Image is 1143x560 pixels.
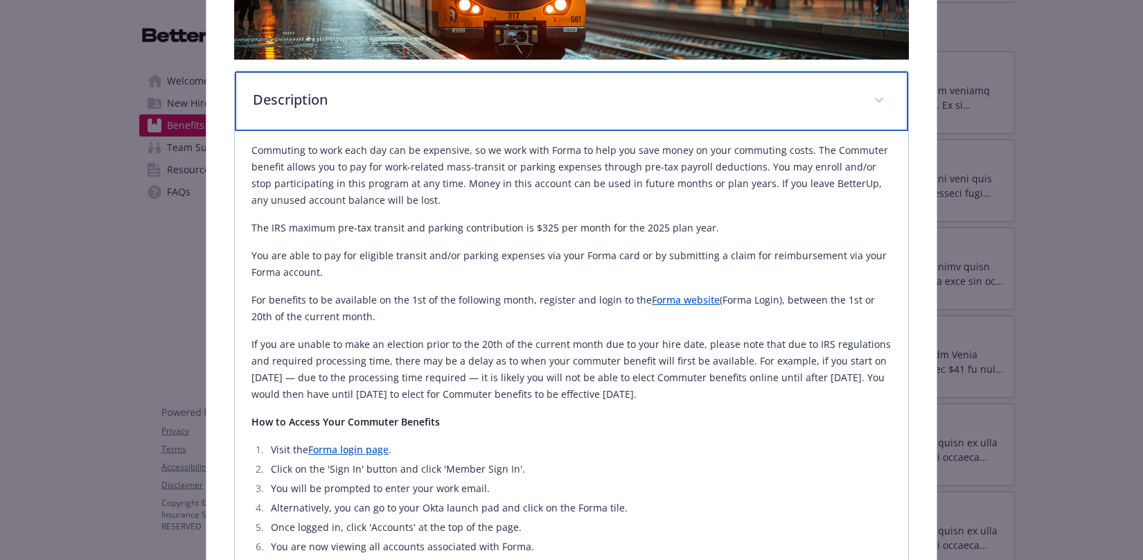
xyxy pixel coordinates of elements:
[267,441,892,458] li: Visit the .
[267,519,892,536] li: Once logged in, click 'Accounts' at the top of the page.
[251,142,892,209] p: Commuting to work each day can be expensive, so we work with Forma to help you save money on your...
[652,293,720,306] a: Forma website
[251,415,440,428] strong: How to Access Your Commuter Benefits
[251,336,892,403] p: If you are unable to make an election prior to the 20th of the current month due to your hire dat...
[308,443,389,456] a: Forma login page
[267,461,892,478] li: Click on the 'Sign In' button and click 'Member Sign In'.
[267,500,892,516] li: Alternatively, you can go to your Okta launch pad and click on the Forma tile.
[235,71,908,131] div: Description
[251,292,892,325] p: For benefits to be available on the 1st of the following month, register and login to the (Forma ...
[267,480,892,497] li: You will be prompted to enter your work email.
[253,89,857,110] p: Description
[267,539,892,555] li: You are now viewing all accounts associated with Forma.
[251,220,892,236] p: The IRS maximum pre-tax transit and parking contribution is $325 per month for the 2025 plan year.
[251,247,892,281] p: You are able to pay for eligible transit and/or parking expenses via your Forma card or by submit...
